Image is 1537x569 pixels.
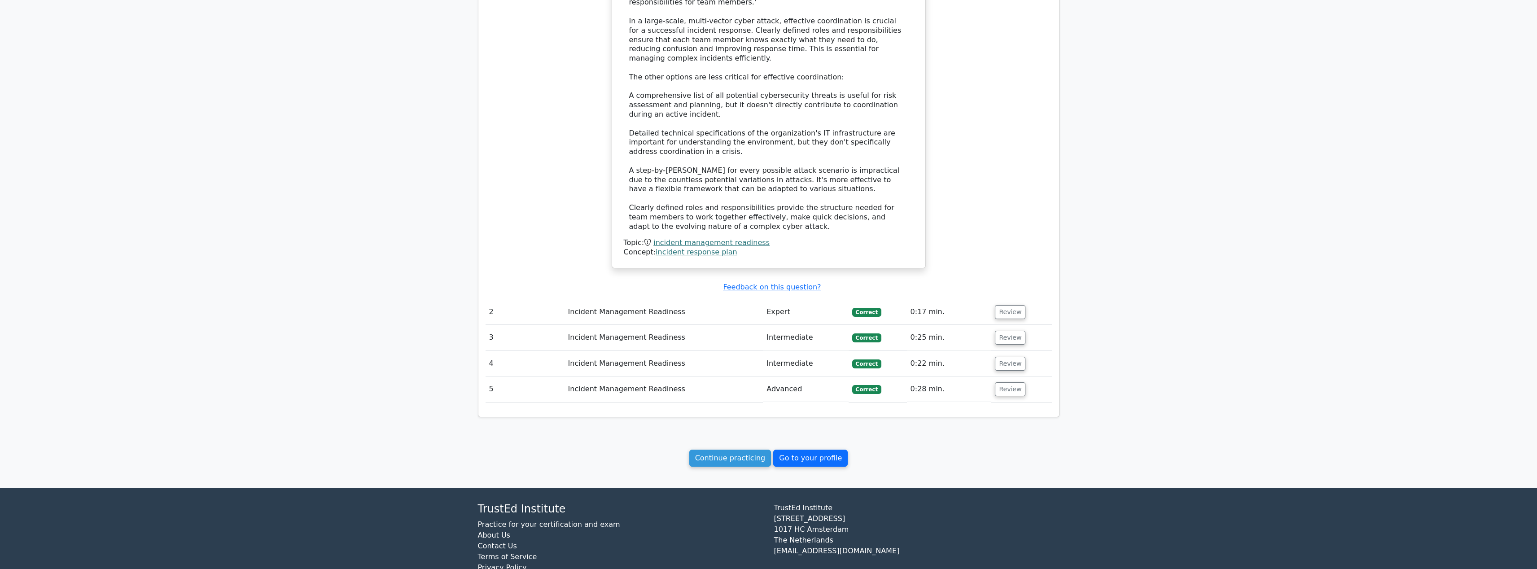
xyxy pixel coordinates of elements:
button: Review [995,305,1025,319]
td: 4 [486,351,565,376]
td: Expert [763,299,848,325]
a: incident response plan [656,248,737,256]
td: 2 [486,299,565,325]
td: 0:28 min. [907,376,992,402]
td: Advanced [763,376,848,402]
td: 3 [486,325,565,350]
td: 0:17 min. [907,299,992,325]
td: 0:22 min. [907,351,992,376]
button: Review [995,331,1025,345]
span: Correct [852,308,881,317]
a: Continue practicing [689,450,771,467]
td: 5 [486,376,565,402]
td: Intermediate [763,325,848,350]
a: Contact Us [478,542,517,550]
div: Concept: [624,248,914,257]
a: Feedback on this question? [723,283,821,291]
a: Practice for your certification and exam [478,520,620,529]
span: Correct [852,333,881,342]
span: Correct [852,359,881,368]
a: About Us [478,531,510,539]
td: Incident Management Readiness [565,376,763,402]
a: Terms of Service [478,552,537,561]
a: Go to your profile [773,450,848,467]
h4: TrustEd Institute [478,503,763,516]
button: Review [995,357,1025,371]
td: Incident Management Readiness [565,299,763,325]
button: Review [995,382,1025,396]
span: Correct [852,385,881,394]
td: Incident Management Readiness [565,325,763,350]
a: incident management readiness [653,238,770,247]
td: Intermediate [763,351,848,376]
td: Incident Management Readiness [565,351,763,376]
div: Topic: [624,238,914,248]
td: 0:25 min. [907,325,992,350]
